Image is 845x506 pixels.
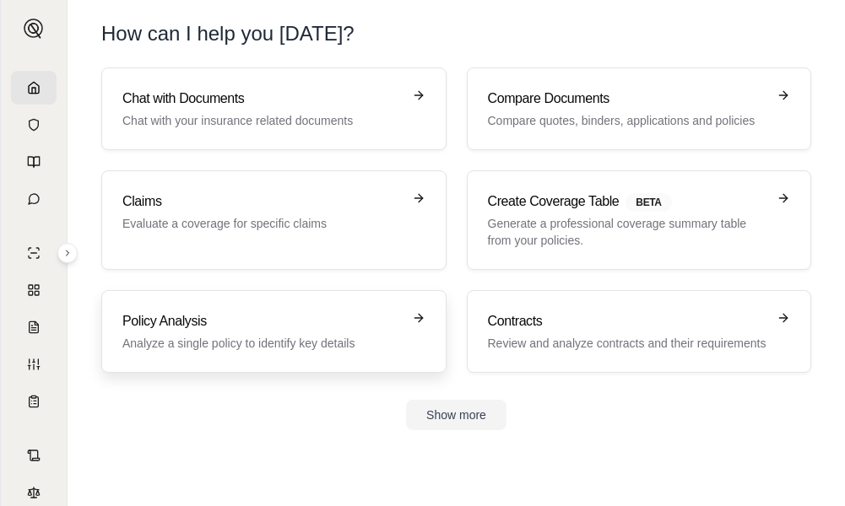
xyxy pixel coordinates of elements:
h3: Contracts [488,311,767,331]
a: Chat with DocumentsChat with your insurance related documents [101,67,447,150]
p: Compare quotes, binders, applications and policies [488,112,767,129]
a: Policy AnalysisAnalyze a single policy to identify key details [101,290,447,373]
h3: Compare Documents [488,89,767,109]
h3: Chat with Documents [122,89,402,109]
a: Custom Report [11,347,57,381]
h1: How can I help you [DATE]? [101,20,811,47]
button: Expand sidebar [57,243,78,263]
a: Home [11,71,57,105]
button: Show more [406,400,506,430]
p: Analyze a single policy to identify key details [122,335,402,352]
span: BETA [626,193,671,212]
h3: Claims [122,191,402,212]
a: Documents Vault [11,108,57,142]
a: Chat [11,182,57,216]
a: Claim Coverage [11,310,57,344]
a: Coverage Table [11,385,57,418]
a: ClaimsEvaluate a coverage for specific claims [101,170,447,270]
a: Policy Comparisons [11,273,57,307]
p: Generate a professional coverage summary table from your policies. [488,215,767,249]
a: Single Policy [11,236,57,270]
button: Expand sidebar [17,12,51,46]
p: Review and analyze contracts and their requirements [488,335,767,352]
a: Prompt Library [11,145,57,179]
a: Contract Analysis [11,439,57,472]
p: Evaluate a coverage for specific claims [122,215,402,232]
a: ContractsReview and analyze contracts and their requirements [467,290,812,373]
h3: Create Coverage Table [488,191,767,212]
img: Expand sidebar [24,19,44,39]
a: Create Coverage TableBETAGenerate a professional coverage summary table from your policies. [467,170,812,270]
h3: Policy Analysis [122,311,402,331]
a: Compare DocumentsCompare quotes, binders, applications and policies [467,67,812,150]
p: Chat with your insurance related documents [122,112,402,129]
